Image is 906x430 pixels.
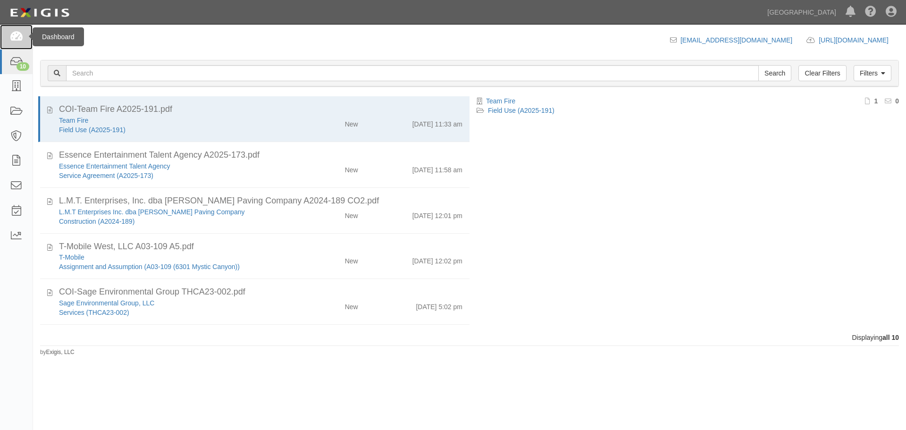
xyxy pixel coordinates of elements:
div: Team Fire [59,116,288,125]
div: L.M.T Enterprises Inc. dba Tyner Paving Company [59,207,288,217]
a: [EMAIL_ADDRESS][DOMAIN_NAME] [680,36,792,44]
div: Sage Environmental Group, LLC [59,298,288,308]
a: Service Agreement (A2025-173) [59,172,153,179]
div: COI-Team Fire A2025-191.pdf [59,103,462,116]
a: Essence Entertainment Talent Agency [59,162,170,170]
div: Displaying [33,333,906,342]
a: Assignment and Assumption (A03-109 (6301 Mystic Canyon)) [59,263,240,270]
div: [DATE] 11:58 am [412,161,462,175]
div: COI-Sage Environmental Group THCA-002.pdf [59,332,462,344]
a: Construction (A2024-189) [59,218,134,225]
div: New [345,207,358,220]
div: L.M.T. Enterprises, Inc. dba Tyner Paving Company A2024-189 CO2.pdf [59,195,462,207]
div: [DATE] 5:02 pm [416,298,462,312]
div: Services (THCA23-002) [59,308,288,317]
div: T-Mobile West, LLC A03-109 A5.pdf [59,241,462,253]
div: Construction (A2024-189) [59,217,288,226]
input: Search [758,65,791,81]
div: New [345,116,358,129]
a: Field Use (A2025-191) [488,107,554,114]
div: Dashboard [33,27,84,46]
div: [DATE] 12:02 pm [412,253,462,266]
b: 1 [874,97,878,105]
a: Filters [854,65,891,81]
div: Service Agreement (A2025-173) [59,171,288,180]
div: 10 [17,62,29,71]
div: T-Mobile [59,253,288,262]
a: T-Mobile [59,253,84,261]
img: logo-5460c22ac91f19d4615b14bd174203de0afe785f0fc80cf4dbbc73dc1793850b.png [7,4,72,21]
div: New [345,253,358,266]
a: [GEOGRAPHIC_DATA] [763,3,841,22]
small: by [40,348,75,356]
a: [URL][DOMAIN_NAME] [819,36,899,44]
div: New [345,161,358,175]
a: Sage Environmental Group, LLC [59,299,154,307]
div: Essence Entertainment Talent Agency [59,161,288,171]
div: [DATE] 11:33 am [412,116,462,129]
a: Services (THCA23-002) [59,309,129,316]
div: COI-Sage Environmental Group THCA23-002.pdf [59,286,462,298]
b: 0 [895,97,899,105]
a: Exigis, LLC [46,349,75,355]
b: all 10 [882,334,899,341]
div: Assignment and Assumption (A03-109 (6301 Mystic Canyon)) [59,262,288,271]
a: Field Use (A2025-191) [59,126,126,134]
div: Field Use (A2025-191) [59,125,288,135]
input: Search [66,65,759,81]
div: [DATE] 12:01 pm [412,207,462,220]
a: L.M.T Enterprises Inc. dba [PERSON_NAME] Paving Company [59,208,244,216]
a: Team Fire [486,97,515,105]
a: Team Fire [59,117,88,124]
div: Essence Entertainment Talent Agency A2025-173.pdf [59,149,462,161]
i: Help Center - Complianz [865,7,876,18]
a: Clear Filters [798,65,846,81]
div: New [345,298,358,312]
